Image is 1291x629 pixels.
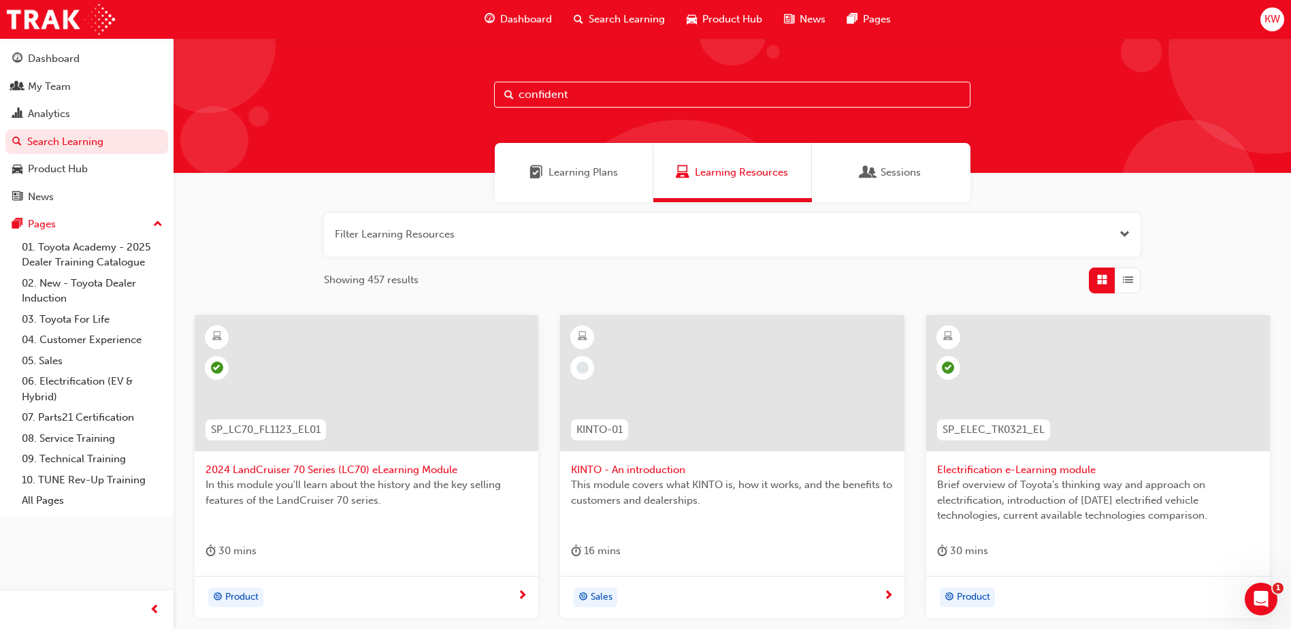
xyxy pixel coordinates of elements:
button: KW [1260,7,1284,31]
input: Search... [494,82,970,108]
span: guage-icon [485,11,495,28]
span: Learning Resources [676,165,689,180]
button: DashboardMy TeamAnalyticsSearch LearningProduct HubNews [5,44,168,212]
a: Search Learning [5,129,168,155]
span: Sessions [862,165,875,180]
span: duration-icon [571,543,581,560]
div: News [28,189,54,205]
span: Sales [591,590,612,605]
a: 04. Customer Experience [16,329,168,351]
span: 1 [1273,583,1284,594]
a: search-iconSearch Learning [563,5,676,33]
div: 30 mins [937,543,988,560]
span: Search Learning [589,12,665,27]
span: Brief overview of Toyota’s thinking way and approach on electrification, introduction of [DATE] e... [937,477,1259,523]
span: Dashboard [500,12,552,27]
span: people-icon [12,81,22,93]
span: up-icon [153,216,163,233]
a: 08. Service Training [16,428,168,449]
span: Learning Plans [549,165,618,180]
a: Learning PlansLearning Plans [495,143,653,202]
div: Dashboard [28,51,80,67]
button: Pages [5,212,168,237]
span: duration-icon [937,543,947,560]
a: guage-iconDashboard [474,5,563,33]
span: learningRecordVerb_NONE-icon [576,361,589,374]
div: Analytics [28,106,70,122]
a: Analytics [5,101,168,127]
span: pages-icon [847,11,857,28]
a: Learning ResourcesLearning Resources [653,143,812,202]
span: next-icon [883,590,894,602]
a: pages-iconPages [836,5,902,33]
span: SP_LC70_FL1123_EL01 [211,422,321,438]
a: News [5,184,168,210]
span: Grid [1097,272,1107,288]
a: All Pages [16,490,168,511]
a: 10. TUNE Rev-Up Training [16,470,168,491]
span: SP_ELEC_TK0321_EL [943,422,1045,438]
span: KW [1264,12,1280,27]
span: KINTO-01 [576,422,623,438]
span: pages-icon [12,219,22,231]
span: learningResourceType_ELEARNING-icon [943,328,953,346]
a: 09. Technical Training [16,449,168,470]
a: 06. Electrification (EV & Hybrid) [16,371,168,407]
span: Pages [863,12,891,27]
span: target-icon [945,589,954,607]
a: SP_LC70_FL1123_EL012024 LandCruiser 70 Series (LC70) eLearning ModuleIn this module you'll learn ... [195,315,538,619]
span: This module covers what KINTO is, how it works, and the benefits to customers and dealerships. [571,477,893,508]
span: Sessions [881,165,921,180]
span: Search [504,87,514,103]
iframe: Intercom live chat [1245,583,1277,615]
span: learningRecordVerb_COMPLETE-icon [942,361,954,374]
div: 16 mins [571,543,621,560]
span: search-icon [12,136,22,148]
span: search-icon [574,11,583,28]
span: learningResourceType_ELEARNING-icon [578,328,587,346]
span: Learning Plans [529,165,543,180]
a: KINTO-01KINTO - An introductionThis module covers what KINTO is, how it works, and the benefits t... [560,315,904,619]
div: Pages [28,216,56,232]
span: learningRecordVerb_PASS-icon [211,361,223,374]
span: next-icon [517,590,527,602]
a: car-iconProduct Hub [676,5,773,33]
div: Product Hub [28,161,88,177]
span: news-icon [12,191,22,204]
a: SessionsSessions [812,143,970,202]
span: target-icon [213,589,223,607]
span: Product [957,590,990,605]
a: Dashboard [5,46,168,71]
button: Open the filter [1120,227,1130,242]
span: learningResourceType_ELEARNING-icon [212,328,222,346]
span: Product [225,590,259,605]
a: Product Hub [5,157,168,182]
a: My Team [5,74,168,99]
span: chart-icon [12,108,22,120]
div: My Team [28,79,71,95]
span: Showing 457 results [324,272,419,288]
a: 05. Sales [16,351,168,372]
a: 03. Toyota For Life [16,309,168,330]
span: prev-icon [150,602,160,619]
span: List [1123,272,1133,288]
span: 2024 LandCruiser 70 Series (LC70) eLearning Module [206,462,527,478]
img: Trak [7,4,115,35]
div: 30 mins [206,543,257,560]
span: car-icon [12,163,22,176]
span: News [800,12,826,27]
a: news-iconNews [773,5,836,33]
span: car-icon [687,11,697,28]
span: KINTO - An introduction [571,462,893,478]
a: SP_ELEC_TK0321_ELElectrification e-Learning moduleBrief overview of Toyota’s thinking way and app... [926,315,1270,619]
span: In this module you'll learn about the history and the key selling features of the LandCruiser 70 ... [206,477,527,508]
span: Electrification e-Learning module [937,462,1259,478]
span: duration-icon [206,543,216,560]
a: 02. New - Toyota Dealer Induction [16,273,168,309]
span: news-icon [784,11,794,28]
span: Product Hub [702,12,762,27]
a: 07. Parts21 Certification [16,407,168,428]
